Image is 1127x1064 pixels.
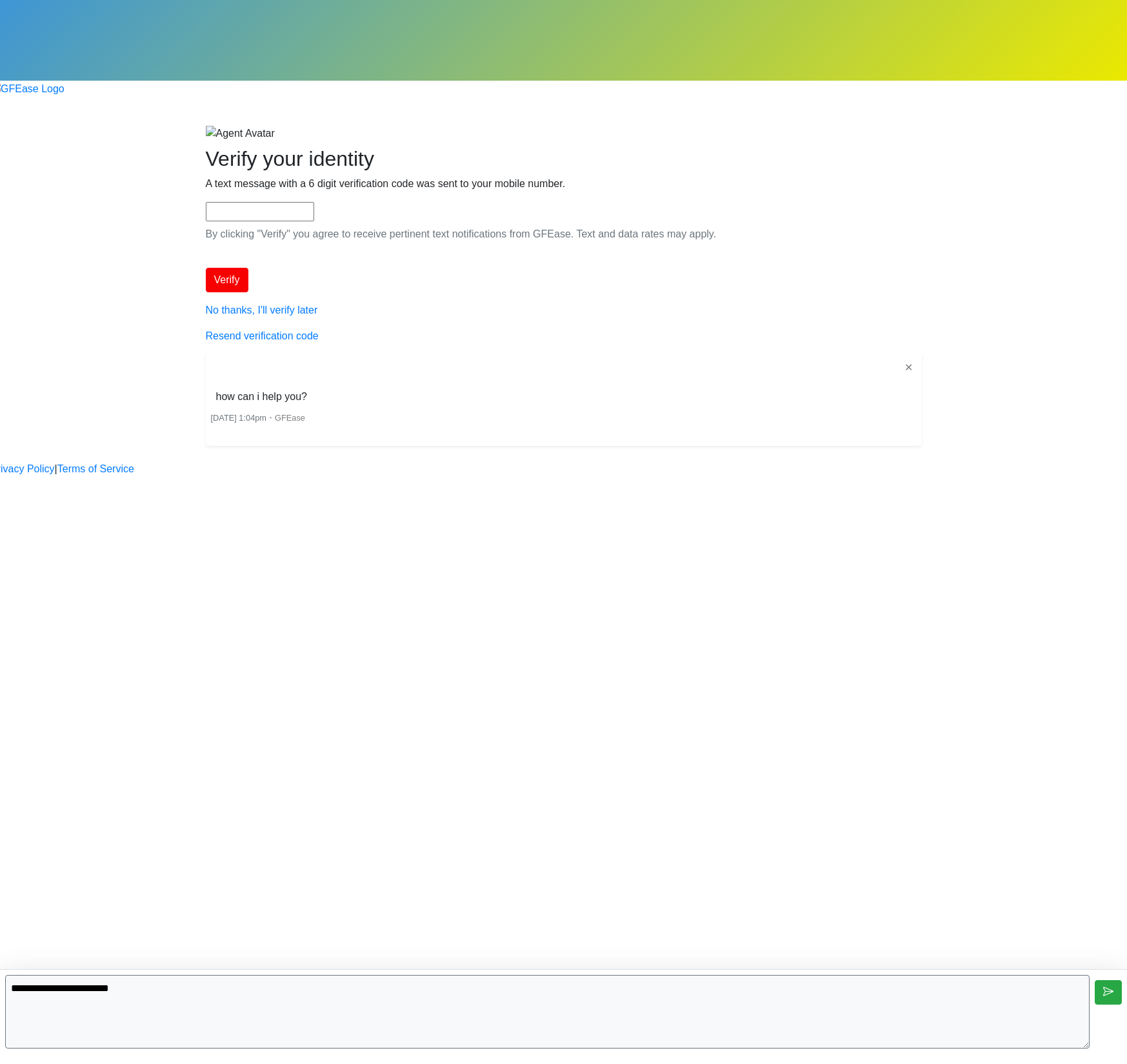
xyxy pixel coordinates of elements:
h2: Verify your identity [206,146,922,171]
p: By clicking "Verify" you agree to receive pertinent text notifications from GFEase. Text and data... [206,226,922,242]
button: ✕ [901,359,917,376]
small: ・ [211,413,305,423]
li: how can i help you? [211,386,312,407]
a: | [55,461,57,477]
a: Resend verification code [206,330,319,341]
span: [DATE] 1:04pm [211,413,267,423]
p: A text message with a 6 digit verification code was sent to your mobile number. [206,176,922,192]
img: Agent Avatar [206,126,275,141]
button: Verify [206,268,248,292]
span: GFEase [275,413,305,423]
a: Terms of Service [57,461,134,477]
a: No thanks, I'll verify later [206,305,318,316]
